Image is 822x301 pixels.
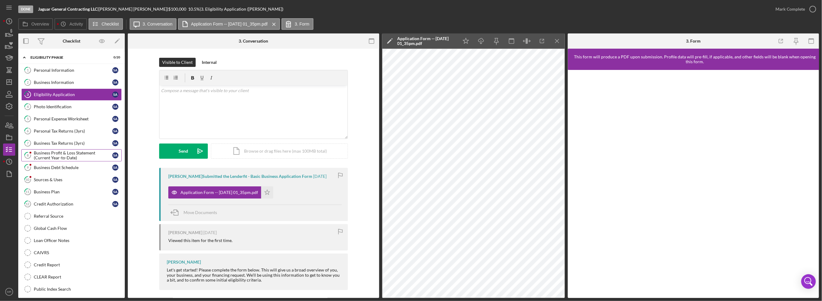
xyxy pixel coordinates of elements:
a: Loan Officer Notes [21,234,122,247]
a: 9Business Debt ScheduleSA [21,161,122,174]
tspan: 8 [27,153,29,157]
button: Checklist [89,18,123,30]
div: Loan Officer Notes [34,238,121,243]
tspan: 10 [26,178,30,182]
div: Business Debt Schedule [34,165,112,170]
div: S A [112,128,118,134]
label: Application Form -- [DATE] 01_35pm.pdf [191,22,268,26]
div: S A [112,104,118,110]
div: S A [112,116,118,122]
button: 3. Form [282,18,313,30]
div: 10.5 % [188,7,200,12]
a: Global Cash Flow [21,222,122,234]
div: CAIVRS [34,250,121,255]
div: S A [112,152,118,158]
button: Activity [54,18,87,30]
time: 2025-09-06 17:36 [313,174,327,179]
div: Application Form -- [DATE] 01_35pm.pdf [397,36,455,46]
a: CAIVRS [21,247,122,259]
div: Credit Authorization [34,202,112,206]
tspan: 6 [27,129,29,133]
div: Done [18,5,33,13]
span: Move Documents [184,210,217,215]
div: [PERSON_NAME] [168,230,202,235]
button: 3. Conversation [130,18,177,30]
div: Business Profit & Loss Statement (Current Year-to-Date) [34,150,112,160]
label: Checklist [102,22,119,26]
a: CLEAR Report [21,271,122,283]
div: $100,000 [168,7,188,12]
tspan: 5 [27,117,29,121]
div: Personal Tax Returns (3yrs) [34,129,112,133]
button: Send [159,144,208,159]
div: Open Intercom Messenger [801,274,816,289]
div: Photo Identification [34,104,112,109]
div: Application Form -- [DATE] 01_35pm.pdf [180,190,258,195]
div: Mark Complete [776,3,805,15]
div: S A [112,92,118,98]
div: Credit Report [34,262,121,267]
label: Overview [31,22,49,26]
div: This form will produce a PDF upon submission. Profile data will pre-fill, if applicable, and othe... [571,54,819,64]
div: 3. Form [686,39,701,43]
div: S A [112,79,118,85]
div: S A [112,177,118,183]
a: 3Eligibility ApplicationSA [21,88,122,101]
div: Send [179,144,188,159]
button: MR [3,286,15,298]
div: [PERSON_NAME] [167,260,201,265]
a: 1Personal InformationSA [21,64,122,76]
button: Move Documents [168,205,223,220]
iframe: Lenderfit form [574,76,814,292]
a: 2Business InformationSA [21,76,122,88]
button: Mark Complete [770,3,819,15]
div: Business Plan [34,189,112,194]
div: Public Index Search [34,287,121,292]
div: Eligibility Phase [30,56,105,59]
div: Personal Information [34,68,112,73]
a: Referral Source [21,210,122,222]
div: Let's get started! Please complete the form below. This will give us a broad overview of you, you... [167,268,342,282]
button: Internal [199,58,220,67]
a: 10Sources & UsesSA [21,174,122,186]
button: Visible to Client [159,58,196,67]
div: [PERSON_NAME] Submitted the Lenderfit - Basic Business Application Form [168,174,312,179]
button: Overview [18,18,53,30]
tspan: 9 [27,165,29,169]
a: 11Business PlanSA [21,186,122,198]
div: S A [112,67,118,73]
div: | 3. Eligibility Application ([PERSON_NAME]) [200,7,283,12]
time: 2025-09-06 17:34 [203,230,217,235]
a: 7Business Tax Returns (3yrs)SA [21,137,122,149]
div: Business Information [34,80,112,85]
tspan: 7 [27,141,29,145]
div: S A [112,201,118,207]
div: Business Tax Returns (3yrs) [34,141,112,146]
label: 3. Conversation [143,22,173,26]
tspan: 2 [27,80,29,84]
label: 3. Form [295,22,309,26]
a: Credit Report [21,259,122,271]
a: 4Photo IdentificationSA [21,101,122,113]
a: 8Business Profit & Loss Statement (Current Year-to-Date)SA [21,149,122,161]
tspan: 4 [27,105,29,109]
button: Application Form -- [DATE] 01_35pm.pdf [168,186,273,199]
div: Visible to Client [162,58,193,67]
a: 12Credit AuthorizationSA [21,198,122,210]
div: Checklist [63,39,80,43]
div: | [38,7,99,12]
div: Internal [202,58,217,67]
div: 0 / 20 [109,56,120,59]
div: CLEAR Report [34,275,121,279]
a: 5Personal Expense WorksheetSA [21,113,122,125]
button: Application Form -- [DATE] 01_35pm.pdf [178,18,280,30]
div: Referral Source [34,214,121,219]
a: 6Personal Tax Returns (3yrs)SA [21,125,122,137]
div: [PERSON_NAME] [PERSON_NAME] | [99,7,168,12]
div: Viewed this item for the first time. [168,238,233,243]
b: Jaguar General Contracting LLC [38,6,97,12]
div: S A [112,164,118,171]
div: Global Cash Flow [34,226,121,231]
div: Sources & Uses [34,177,112,182]
tspan: 12 [26,202,30,206]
